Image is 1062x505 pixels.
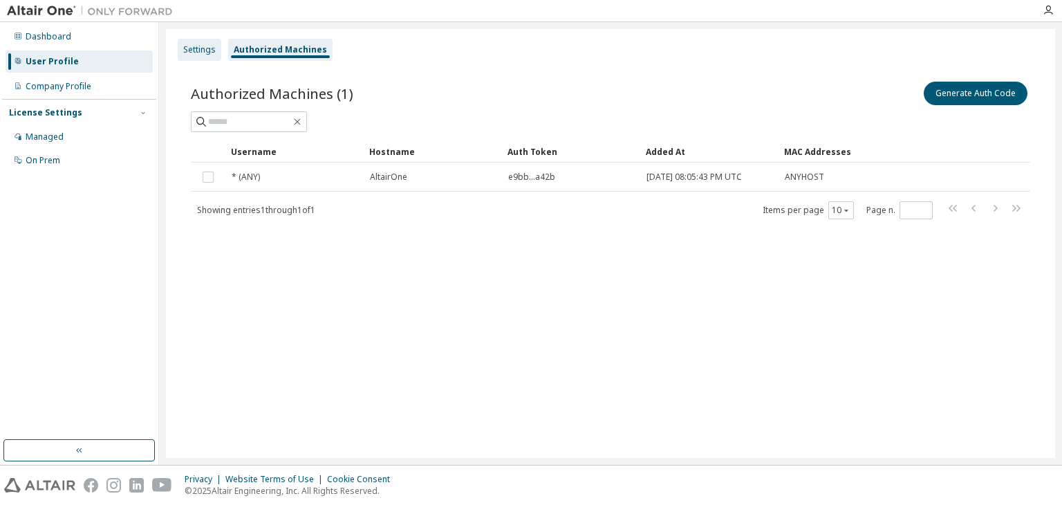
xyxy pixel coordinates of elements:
[507,140,635,163] div: Auth Token
[183,44,216,55] div: Settings
[832,205,850,216] button: 10
[646,172,742,183] span: [DATE] 08:05:43 PM UTC
[508,172,555,183] span: e9bb...a42b
[225,474,327,485] div: Website Terms of Use
[185,474,225,485] div: Privacy
[152,478,172,493] img: youtube.svg
[866,201,933,219] span: Page n.
[234,44,327,55] div: Authorized Machines
[26,131,64,143] div: Managed
[646,140,773,163] div: Added At
[784,140,889,163] div: MAC Addresses
[7,4,180,18] img: Altair One
[924,82,1027,105] button: Generate Auth Code
[26,155,60,166] div: On Prem
[84,478,98,493] img: facebook.svg
[231,140,358,163] div: Username
[26,81,91,92] div: Company Profile
[26,56,79,67] div: User Profile
[129,478,144,493] img: linkedin.svg
[26,31,71,42] div: Dashboard
[191,84,353,103] span: Authorized Machines (1)
[9,107,82,118] div: License Settings
[763,201,854,219] span: Items per page
[232,172,260,183] span: * (ANY)
[327,474,398,485] div: Cookie Consent
[370,172,407,183] span: AltairOne
[369,140,496,163] div: Hostname
[785,172,824,183] span: ANYHOST
[106,478,121,493] img: instagram.svg
[185,485,398,497] p: © 2025 Altair Engineering, Inc. All Rights Reserved.
[197,204,315,216] span: Showing entries 1 through 1 of 1
[4,478,75,493] img: altair_logo.svg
